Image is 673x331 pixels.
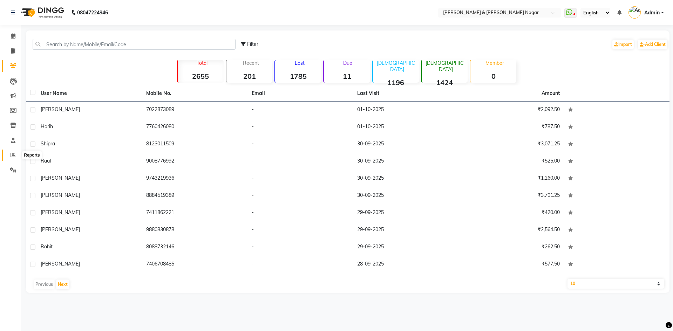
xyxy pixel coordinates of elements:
td: 9008776992 [142,153,247,170]
span: [PERSON_NAME] [41,175,80,181]
td: 7406708485 [142,256,247,273]
p: Due [325,60,370,66]
td: ₹2,564.50 [458,222,564,239]
td: 8884519389 [142,187,247,205]
span: [PERSON_NAME] [41,226,80,233]
td: 01-10-2025 [353,102,458,119]
th: Amount [537,85,564,101]
td: - [247,205,353,222]
td: ₹787.50 [458,119,564,136]
td: 29-09-2025 [353,205,458,222]
td: ₹2,092.50 [458,102,564,119]
td: - [247,256,353,273]
p: Lost [278,60,321,66]
span: harih [41,123,53,130]
td: ₹262.50 [458,239,564,256]
td: 01-10-2025 [353,119,458,136]
strong: 1785 [275,72,321,81]
span: [PERSON_NAME] [41,106,80,112]
td: 30-09-2025 [353,136,458,153]
td: 7411862221 [142,205,247,222]
td: - [247,170,353,187]
td: - [247,239,353,256]
strong: 11 [324,72,370,81]
a: Import [612,40,634,49]
input: Search by Name/Mobile/Email/Code [33,39,236,50]
b: 08047224946 [77,3,108,22]
td: 29-09-2025 [353,239,458,256]
p: [DEMOGRAPHIC_DATA] [424,60,468,73]
td: 7022873089 [142,102,247,119]
td: 7760426080 [142,119,247,136]
td: 29-09-2025 [353,222,458,239]
p: [DEMOGRAPHIC_DATA] [376,60,419,73]
span: shipra [41,140,55,147]
td: - [247,136,353,153]
a: Add Client [638,40,667,49]
th: User Name [36,85,142,102]
p: Total [181,60,224,66]
span: [PERSON_NAME] [41,261,80,267]
img: Admin [628,6,641,19]
td: 30-09-2025 [353,153,458,170]
th: Last Visit [353,85,458,102]
td: ₹3,701.25 [458,187,564,205]
strong: 1196 [373,78,419,87]
span: Admin [644,9,660,16]
td: - [247,153,353,170]
strong: 2655 [178,72,224,81]
p: Recent [229,60,272,66]
div: Reports [22,151,41,159]
p: Member [473,60,516,66]
span: Filter [247,41,258,47]
span: rohit [41,243,53,250]
strong: 201 [226,72,272,81]
td: ₹525.00 [458,153,564,170]
td: 8123011509 [142,136,247,153]
button: Next [56,280,69,289]
span: [PERSON_NAME] [41,192,80,198]
td: 9743219936 [142,170,247,187]
span: [PERSON_NAME] [41,209,80,215]
td: 9880830878 [142,222,247,239]
td: 30-09-2025 [353,170,458,187]
td: - [247,119,353,136]
td: - [247,187,353,205]
img: logo [18,3,66,22]
td: - [247,102,353,119]
td: 28-09-2025 [353,256,458,273]
td: ₹1,260.00 [458,170,564,187]
td: - [247,222,353,239]
span: raal [41,158,51,164]
th: Email [247,85,353,102]
strong: 1424 [422,78,468,87]
td: ₹577.50 [458,256,564,273]
td: 8088732146 [142,239,247,256]
td: ₹3,071.25 [458,136,564,153]
td: 30-09-2025 [353,187,458,205]
td: ₹420.00 [458,205,564,222]
strong: 0 [470,72,516,81]
th: Mobile No. [142,85,247,102]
